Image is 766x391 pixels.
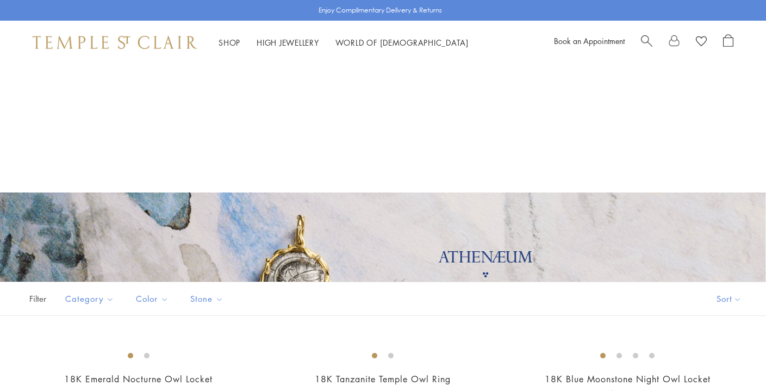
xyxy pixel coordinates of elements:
[182,287,232,311] button: Stone
[315,373,451,385] a: 18K Tanzanite Temple Owl Ring
[57,287,122,311] button: Category
[545,373,711,385] a: 18K Blue Moonstone Night Owl Locket
[185,292,232,306] span: Stone
[64,373,213,385] a: 18K Emerald Nocturne Owl Locket
[130,292,177,306] span: Color
[219,36,469,49] nav: Main navigation
[319,5,442,16] p: Enjoy Complimentary Delivery & Returns
[219,37,240,48] a: ShopShop
[696,34,707,51] a: View Wishlist
[128,287,177,311] button: Color
[257,37,319,48] a: High JewelleryHigh Jewellery
[692,282,766,315] button: Show sort by
[335,37,469,48] a: World of [DEMOGRAPHIC_DATA]World of [DEMOGRAPHIC_DATA]
[641,34,652,51] a: Search
[33,36,197,49] img: Temple St. Clair
[60,292,122,306] span: Category
[723,34,733,51] a: Open Shopping Bag
[554,35,625,46] a: Book an Appointment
